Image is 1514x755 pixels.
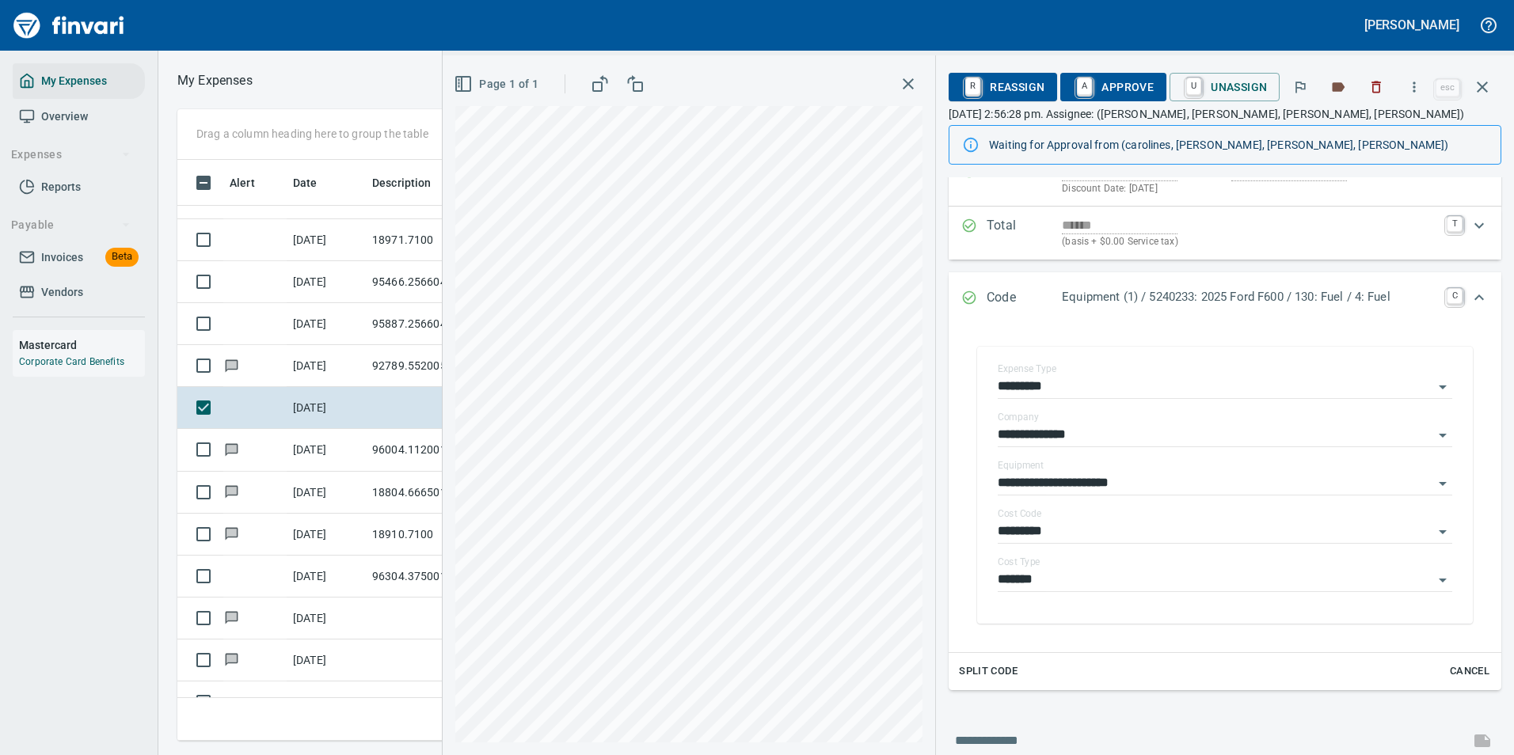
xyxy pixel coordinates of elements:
[13,63,145,99] a: My Expenses
[1432,376,1454,398] button: Open
[1432,68,1501,106] span: Close invoice
[223,528,240,538] span: Has messages
[1432,424,1454,446] button: Open
[1077,78,1092,95] a: A
[293,173,318,192] span: Date
[287,681,366,723] td: [DATE]
[451,70,545,99] button: Page 1 of 1
[19,336,145,354] h6: Mastercard
[1073,74,1154,101] span: Approve
[1170,73,1280,101] button: UUnassign
[987,288,1062,309] p: Code
[19,356,124,367] a: Corporate Card Benefits
[1447,288,1463,304] a: C
[949,272,1501,324] div: Expand
[105,248,139,266] span: Beta
[287,303,366,345] td: [DATE]
[1432,569,1454,591] button: Open
[1447,216,1463,232] a: T
[366,261,508,303] td: 95466.256604
[11,145,131,165] span: Expenses
[1444,659,1495,684] button: Cancel
[1062,234,1437,250] p: (basis + $0.00 Service tax)
[13,240,145,275] a: InvoicesBeta
[5,211,137,240] button: Payable
[223,654,240,665] span: Has messages
[366,429,508,471] td: 96004.11200129
[41,71,107,91] span: My Expenses
[998,557,1040,567] label: Cost Type
[1448,662,1491,681] span: Cancel
[13,99,145,135] a: Overview
[1359,70,1394,104] button: Discard
[287,345,366,387] td: [DATE]
[287,472,366,514] td: [DATE]
[13,169,145,205] a: Reports
[1397,70,1432,104] button: More
[949,73,1057,101] button: RReassign
[989,131,1488,159] div: Waiting for Approval from (carolines, [PERSON_NAME], [PERSON_NAME], [PERSON_NAME])
[287,219,366,261] td: [DATE]
[287,556,366,598] td: [DATE]
[41,283,83,302] span: Vendors
[287,639,366,681] td: [DATE]
[287,387,366,429] td: [DATE]
[366,345,508,387] td: 92789.5520053
[293,173,338,192] span: Date
[1186,78,1201,95] a: U
[965,78,980,95] a: R
[1182,74,1267,101] span: Unassign
[366,514,508,556] td: 18910.7100
[1062,288,1437,306] p: Equipment (1) / 5240233: 2025 Ford F600 / 130: Fuel / 4: Fuel
[177,71,253,90] p: My Expenses
[223,613,240,623] span: Has messages
[372,173,432,192] span: Description
[366,303,508,345] td: 95887.256604
[41,107,88,127] span: Overview
[10,6,128,44] img: Finvari
[998,364,1056,374] label: Expense Type
[961,74,1044,101] span: Reassign
[287,429,366,471] td: [DATE]
[1360,13,1463,37] button: [PERSON_NAME]
[1432,521,1454,543] button: Open
[11,215,131,235] span: Payable
[230,173,255,192] span: Alert
[1060,73,1166,101] button: AApprove
[1436,79,1459,97] a: esc
[230,173,276,192] span: Alert
[987,216,1062,250] p: Total
[177,71,253,90] nav: breadcrumb
[1364,17,1459,33] h5: [PERSON_NAME]
[1432,472,1454,495] button: Open
[949,207,1501,260] div: Expand
[366,472,508,514] td: 18804.666501
[223,360,240,370] span: Has messages
[366,556,508,598] td: 96304.375001
[366,219,508,261] td: 18971.7100
[223,486,240,496] span: Has messages
[457,74,538,94] span: Page 1 of 1
[955,659,1021,684] button: Split Code
[13,275,145,310] a: Vendors
[5,140,137,169] button: Expenses
[949,324,1501,690] div: Expand
[41,248,83,267] span: Invoices
[998,461,1044,470] label: Equipment
[287,598,366,639] td: [DATE]
[196,126,428,142] p: Drag a column heading here to group the table
[223,444,240,454] span: Has messages
[372,173,452,192] span: Description
[998,509,1041,518] label: Cost Code
[287,514,366,556] td: [DATE]
[41,177,81,197] span: Reports
[998,412,1039,422] label: Company
[959,662,1018,681] span: Split Code
[287,261,366,303] td: [DATE]
[949,106,1501,122] p: [DATE] 2:56:28 pm. Assignee: ([PERSON_NAME], [PERSON_NAME], [PERSON_NAME], [PERSON_NAME])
